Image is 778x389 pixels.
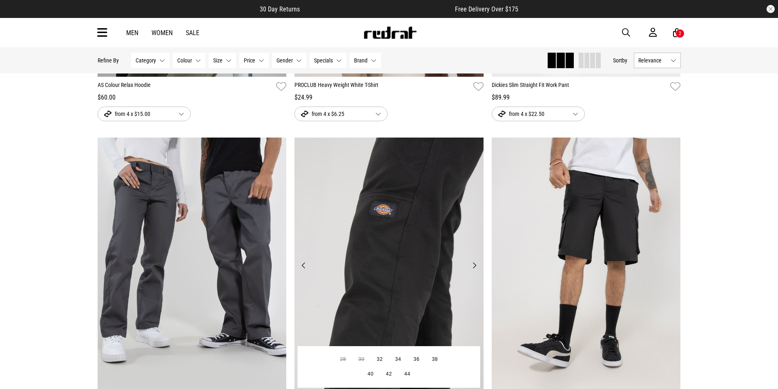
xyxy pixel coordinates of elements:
button: Open LiveChat chat widget [7,3,31,28]
button: 32 [371,352,389,367]
span: from 4 x $22.50 [498,109,566,119]
button: 34 [389,352,407,367]
span: from 4 x $6.25 [301,109,369,119]
a: 2 [673,29,681,37]
button: 30 [352,352,371,367]
span: Price [244,57,255,64]
iframe: Customer reviews powered by Trustpilot [316,5,439,13]
button: 44 [398,367,417,382]
button: Next [469,260,479,270]
a: Women [152,29,173,37]
a: Men [126,29,138,37]
button: from 4 x $15.00 [98,107,191,121]
div: $60.00 [98,93,287,102]
span: from 4 x $15.00 [104,109,172,119]
div: $89.99 [492,93,681,102]
img: Redrat logo [363,27,417,39]
a: AS Colour Relax Hoodie [98,81,273,93]
button: 40 [361,367,380,382]
button: 42 [380,367,398,382]
button: 28 [334,352,352,367]
button: Category [131,53,169,68]
img: ico-ap-afterpay.png [301,111,308,117]
a: Sale [186,29,199,37]
span: Size [213,57,223,64]
button: Previous [299,260,309,270]
button: Gender [272,53,306,68]
span: by [622,57,627,64]
span: Category [136,57,156,64]
button: Relevance [634,53,681,68]
div: 2 [679,31,681,36]
button: Colour [173,53,205,68]
button: from 4 x $6.25 [294,107,388,121]
img: ico-ap-afterpay.png [104,111,111,117]
button: from 4 x $22.50 [492,107,585,121]
span: Colour [177,57,192,64]
button: Sortby [613,56,627,65]
img: ico-ap-afterpay.png [498,111,506,117]
span: Brand [354,57,368,64]
span: Specials [314,57,333,64]
span: Free Delivery Over $175 [455,5,518,13]
button: 36 [407,352,426,367]
button: Brand [350,53,381,68]
div: $24.99 [294,93,484,102]
button: Price [239,53,269,68]
button: 38 [426,352,444,367]
span: 30 Day Returns [260,5,300,13]
p: Refine By [98,57,119,64]
span: Relevance [638,57,667,64]
a: Dickies Slim Straight Fit Work Pant [492,81,667,93]
button: Specials [310,53,346,68]
span: Gender [276,57,293,64]
a: PROCLUB Heavy Weight White T-Shirt [294,81,470,93]
button: Size [209,53,236,68]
